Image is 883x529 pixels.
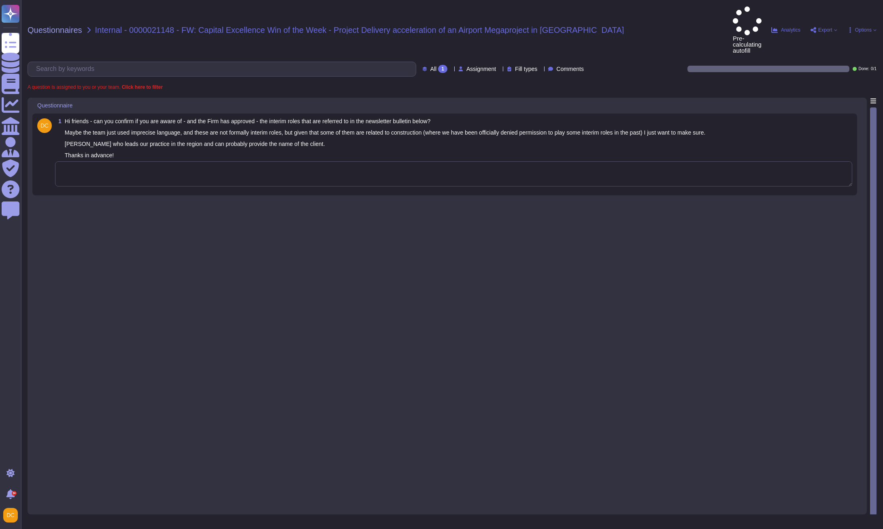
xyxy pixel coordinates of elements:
[781,28,800,32] span: Analytics
[28,26,82,34] span: Questionnaires
[515,66,537,72] span: Fill types
[37,103,72,108] span: Questionnaire
[855,28,872,32] span: Options
[430,66,437,72] span: All
[858,67,869,71] span: Done:
[733,6,762,54] span: Pre-calculating autofill
[466,66,496,72] span: Assignment
[95,26,624,34] span: Internal - 0000021148 - FW: Capital Excellence Win of the Week - Project Delivery acceleration of...
[28,85,163,90] span: A question is assigned to you or your team.
[37,118,52,133] img: user
[438,65,447,73] div: 1
[818,28,832,32] span: Export
[3,508,18,523] img: user
[771,27,800,33] button: Analytics
[32,62,416,76] input: Search by keywords
[55,118,62,124] span: 1
[556,66,584,72] span: Comments
[12,491,17,496] div: 9+
[2,506,23,524] button: user
[871,67,877,71] span: 0 / 1
[120,84,163,90] b: Click here to filter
